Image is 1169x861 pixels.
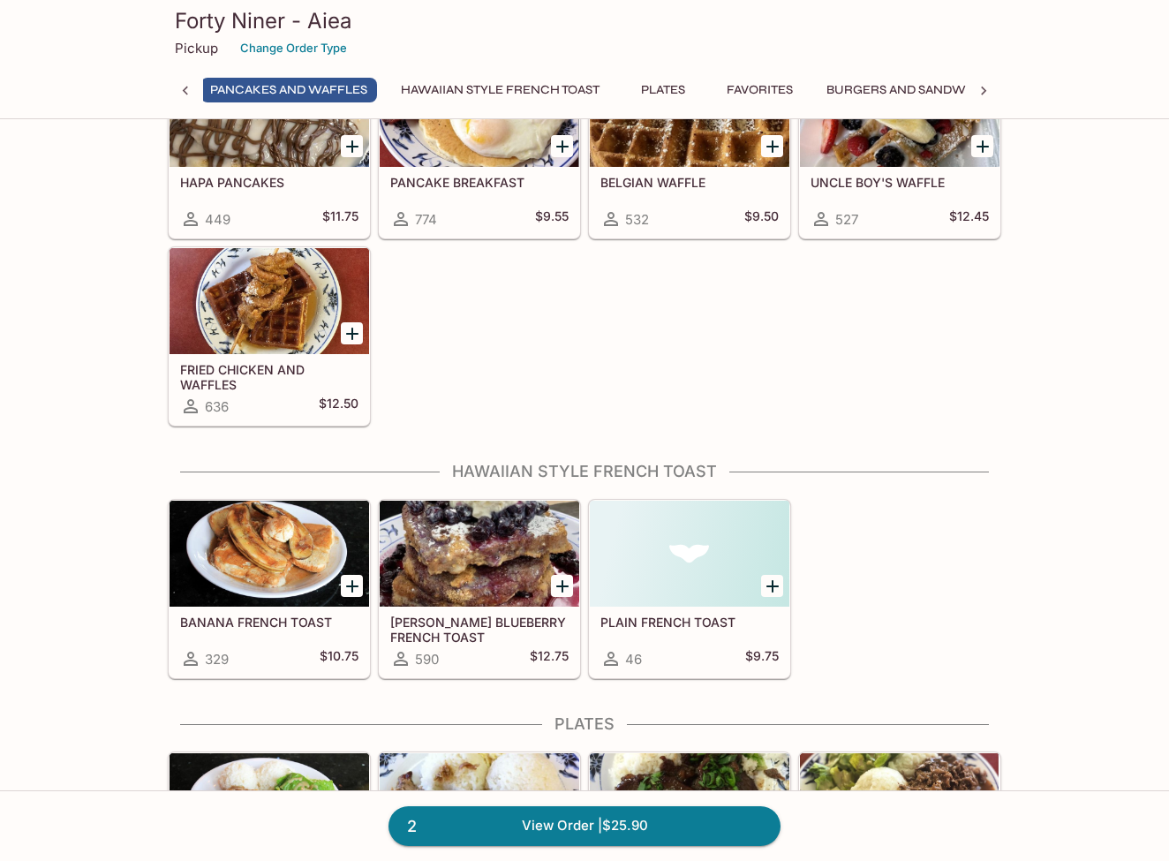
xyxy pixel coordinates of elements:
h5: HAPA PANCAKES [180,175,358,190]
h5: FRIED CHICKEN AND WAFFLES [180,362,358,391]
button: Add UNCLE BOY'S WAFFLE [971,135,993,157]
button: Add SWEET LEILANI BLUEBERRY FRENCH TOAST [551,575,573,597]
div: PORK ROAST [380,753,579,859]
button: Add BELGIAN WAFFLE [761,135,783,157]
span: 532 [625,211,649,228]
h3: Forty Niner - Aiea [175,7,994,34]
h5: [PERSON_NAME] BLUEBERRY FRENCH TOAST [390,615,569,644]
span: 636 [205,398,229,415]
span: 774 [415,211,437,228]
p: Pickup [175,40,218,57]
a: PLAIN FRENCH TOAST46$9.75 [589,500,790,678]
button: Burgers and Sandwiches [817,78,1014,102]
span: 449 [205,211,230,228]
div: UNCLE BOY'S WAFFLE [800,61,999,167]
a: FRIED CHICKEN AND WAFFLES636$12.50 [169,247,370,426]
div: PANCAKE BREAKFAST [380,61,579,167]
h5: $9.50 [744,208,779,230]
h5: $9.75 [745,648,779,669]
span: 329 [205,651,229,668]
button: Add BANANA FRENCH TOAST [341,575,363,597]
button: Add FRIED CHICKEN AND WAFFLES [341,322,363,344]
button: Add PANCAKE BREAKFAST [551,135,573,157]
h4: Plates [168,714,1001,734]
button: Hawaiian Style French Toast [391,78,609,102]
button: Favorites [717,78,803,102]
a: BELGIAN WAFFLE532$9.50 [589,60,790,238]
div: BEEF CUTLET [800,753,999,859]
h5: $11.75 [322,208,358,230]
button: Add PLAIN FRENCH TOAST [761,575,783,597]
a: UNCLE BOY'S WAFFLE527$12.45 [799,60,1000,238]
h5: BELGIAN WAFFLE [600,175,779,190]
div: PLAIN FRENCH TOAST [590,501,789,607]
h5: UNCLE BOY'S WAFFLE [811,175,989,190]
span: 590 [415,651,439,668]
h5: $12.50 [319,396,358,417]
div: TERIYAKI BEEF [590,753,789,859]
a: BANANA FRENCH TOAST329$10.75 [169,500,370,678]
a: 2View Order |$25.90 [388,806,781,845]
div: SWEET LEILANI BLUEBERRY FRENCH TOAST [380,501,579,607]
h4: Hawaiian Style French Toast [168,462,1001,481]
button: Plates [623,78,703,102]
a: [PERSON_NAME] BLUEBERRY FRENCH TOAST590$12.75 [379,500,580,678]
button: Change Order Type [232,34,355,62]
h5: BANANA FRENCH TOAST [180,615,358,630]
div: HAMBURGER STEAK [170,753,369,859]
button: Pancakes and Waffles [200,78,377,102]
h5: $12.75 [530,648,569,669]
div: HAPA PANCAKES [170,61,369,167]
h5: $9.55 [535,208,569,230]
h5: $10.75 [320,648,358,669]
span: 527 [835,211,858,228]
h5: $12.45 [949,208,989,230]
div: BANANA FRENCH TOAST [170,501,369,607]
div: FRIED CHICKEN AND WAFFLES [170,248,369,354]
button: Add HAPA PANCAKES [341,135,363,157]
span: 46 [625,651,642,668]
a: PANCAKE BREAKFAST774$9.55 [379,60,580,238]
span: 2 [396,814,427,839]
h5: PLAIN FRENCH TOAST [600,615,779,630]
h5: PANCAKE BREAKFAST [390,175,569,190]
div: BELGIAN WAFFLE [590,61,789,167]
a: HAPA PANCAKES449$11.75 [169,60,370,238]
